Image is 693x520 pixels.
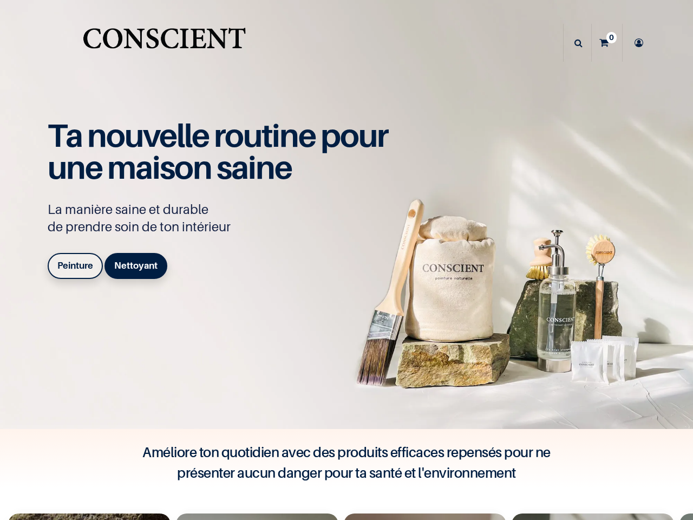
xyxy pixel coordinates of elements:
[48,201,400,236] p: La manière saine et durable de prendre soin de ton intérieur
[57,260,93,271] b: Peinture
[81,22,248,64] img: Conscient
[48,116,388,186] span: Ta nouvelle routine pour une maison saine
[592,24,622,62] a: 0
[104,253,167,279] a: Nettoyant
[606,32,617,43] sup: 0
[114,260,158,271] b: Nettoyant
[48,253,103,279] a: Peinture
[130,442,563,483] h4: Améliore ton quotidien avec des produits efficaces repensés pour ne présenter aucun danger pour t...
[81,22,248,64] a: Logo of Conscient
